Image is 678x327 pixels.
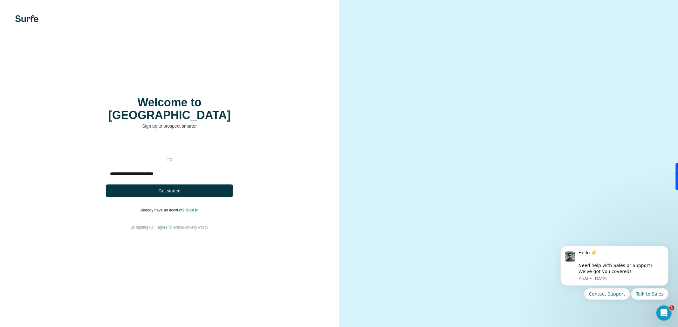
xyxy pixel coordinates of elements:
[140,208,186,212] span: Already have an account?
[656,305,672,321] iframe: Intercom live chat
[186,208,199,212] a: Sign in
[15,15,38,22] img: Surfe's logo
[669,305,675,310] span: 1
[103,139,236,153] iframe: Sign in with Google Button
[159,188,181,194] span: Get started
[185,225,209,230] a: Privacy Policy
[159,157,180,163] p: or
[551,240,678,304] iframe: Intercom notifications message
[106,96,233,122] h1: Welcome to [GEOGRAPHIC_DATA]
[106,123,233,129] p: Sign up to prospect smarter
[172,225,182,230] a: Terms
[131,225,209,230] span: By signing up, I agree to &
[106,184,233,197] button: Get started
